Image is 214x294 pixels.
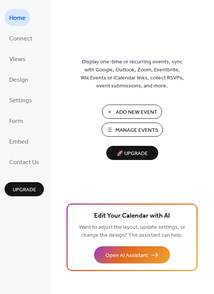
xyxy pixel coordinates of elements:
span: Manage Events [115,126,158,134]
a: Embed [5,133,33,150]
span: Settings [9,95,32,107]
span: Connect [9,33,32,45]
span: Edit Your Calendar with AI [94,211,170,221]
span: Open AI Assistant [105,252,148,260]
span: Display one-time or recurring events, sync with Google, Outlook, Zoom, Eventbrite, Wix Events or ... [81,58,184,90]
button: Open AI Assistant [94,246,170,263]
span: Home [9,12,26,24]
span: Upgrade [13,186,36,194]
span: Form [9,115,23,128]
a: Views [5,50,30,67]
span: Contact Us [9,157,39,169]
span: Design [9,74,28,86]
a: Settings [5,92,37,108]
a: Home [5,9,30,26]
button: 🚀 Upgrade [106,146,158,160]
a: Connect [5,30,37,47]
span: Add New Event [116,108,157,116]
a: Design [5,71,33,88]
button: Manage Events [102,123,163,137]
button: Upgrade [5,182,44,196]
span: Want to adjust the layout, update settings, or change the design? The assistant can help. [79,222,185,241]
button: Add New Event [102,105,162,119]
a: Contact Us [5,153,44,170]
span: 🚀 Upgrade [111,149,154,159]
span: Views [9,53,26,66]
span: Embed [9,136,28,148]
a: Form [5,112,28,129]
